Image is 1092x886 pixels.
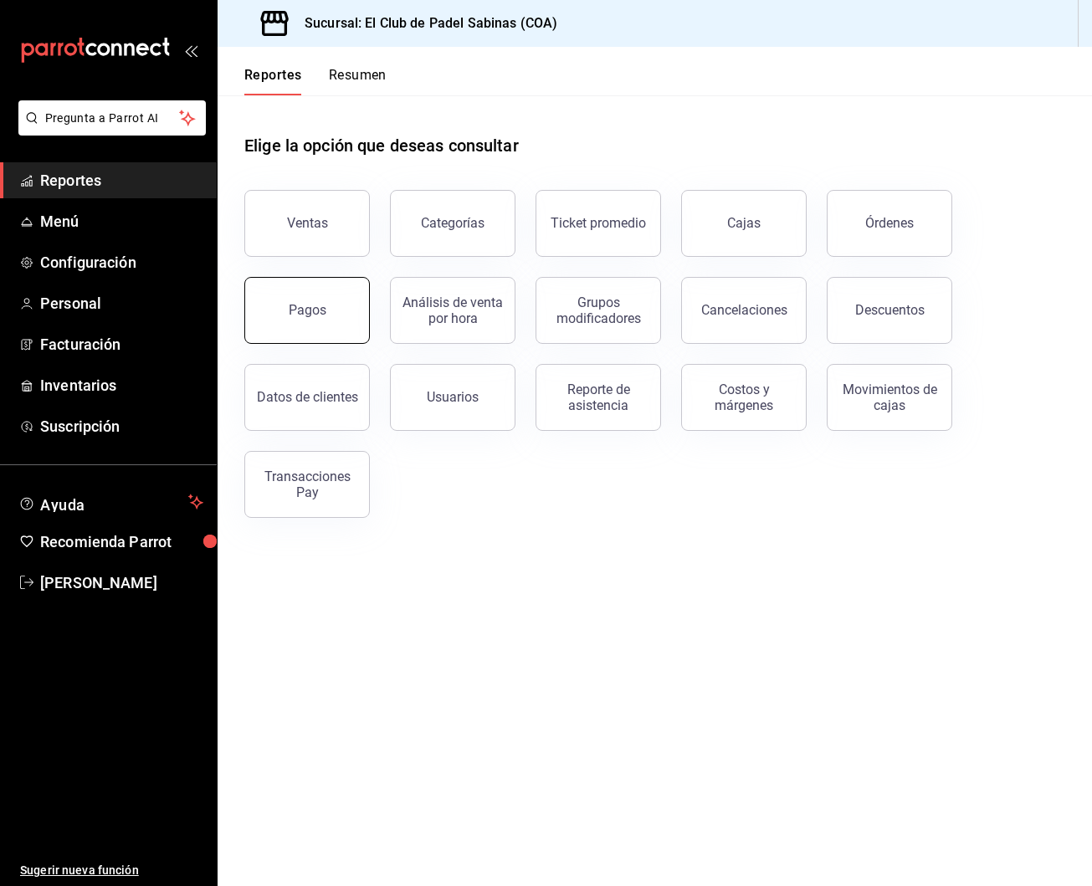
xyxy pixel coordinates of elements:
[838,382,941,413] div: Movimientos de cajas
[329,67,387,95] button: Resumen
[244,451,370,518] button: Transacciones Pay
[289,302,326,318] div: Pagos
[827,364,952,431] button: Movimientos de cajas
[536,190,661,257] button: Ticket promedio
[536,277,661,344] button: Grupos modificadores
[701,302,787,318] div: Cancelaciones
[546,382,650,413] div: Reporte de asistencia
[827,277,952,344] button: Descuentos
[244,277,370,344] button: Pagos
[40,210,203,233] span: Menú
[244,190,370,257] button: Ventas
[12,121,206,139] a: Pregunta a Parrot AI
[546,294,650,326] div: Grupos modificadores
[390,190,515,257] button: Categorías
[244,133,519,158] h1: Elige la opción que deseas consultar
[255,469,359,500] div: Transacciones Pay
[40,571,203,594] span: [PERSON_NAME]
[855,302,925,318] div: Descuentos
[20,862,203,879] span: Sugerir nueva función
[727,215,761,231] div: Cajas
[40,492,182,512] span: Ayuda
[244,67,387,95] div: navigation tabs
[244,67,302,95] button: Reportes
[390,277,515,344] button: Análisis de venta por hora
[40,292,203,315] span: Personal
[184,44,197,57] button: open_drawer_menu
[244,364,370,431] button: Datos de clientes
[681,364,807,431] button: Costos y márgenes
[291,13,557,33] h3: Sucursal: El Club de Padel Sabinas (COA)
[692,382,796,413] div: Costos y márgenes
[45,110,180,127] span: Pregunta a Parrot AI
[40,333,203,356] span: Facturación
[827,190,952,257] button: Órdenes
[681,277,807,344] button: Cancelaciones
[40,530,203,553] span: Recomienda Parrot
[287,215,328,231] div: Ventas
[551,215,646,231] div: Ticket promedio
[257,389,358,405] div: Datos de clientes
[865,215,914,231] div: Órdenes
[390,364,515,431] button: Usuarios
[536,364,661,431] button: Reporte de asistencia
[40,415,203,438] span: Suscripción
[18,100,206,136] button: Pregunta a Parrot AI
[40,374,203,397] span: Inventarios
[401,294,505,326] div: Análisis de venta por hora
[40,251,203,274] span: Configuración
[421,215,484,231] div: Categorías
[681,190,807,257] button: Cajas
[40,169,203,192] span: Reportes
[427,389,479,405] div: Usuarios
